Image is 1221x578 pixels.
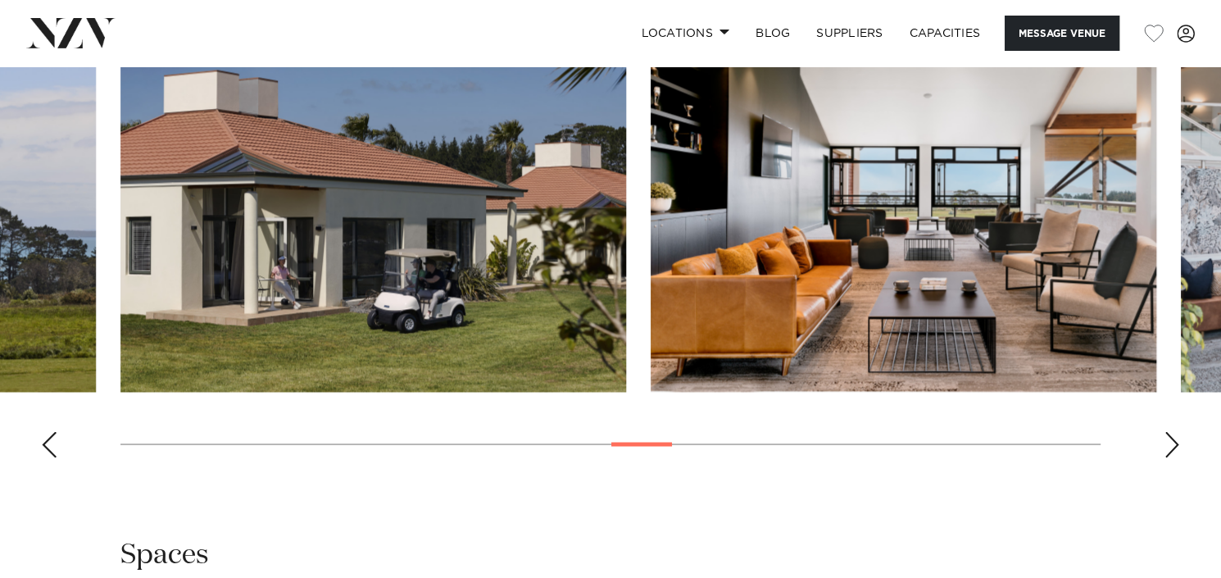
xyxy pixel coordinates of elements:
a: SUPPLIERS [803,16,896,51]
a: BLOG [742,16,803,51]
a: Capacities [896,16,994,51]
button: Message Venue [1005,16,1119,51]
img: nzv-logo.png [26,18,116,48]
swiper-slide: 16 / 30 [120,20,626,392]
a: Locations [628,16,742,51]
h2: Spaces [120,536,209,573]
swiper-slide: 17 / 30 [651,20,1156,392]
